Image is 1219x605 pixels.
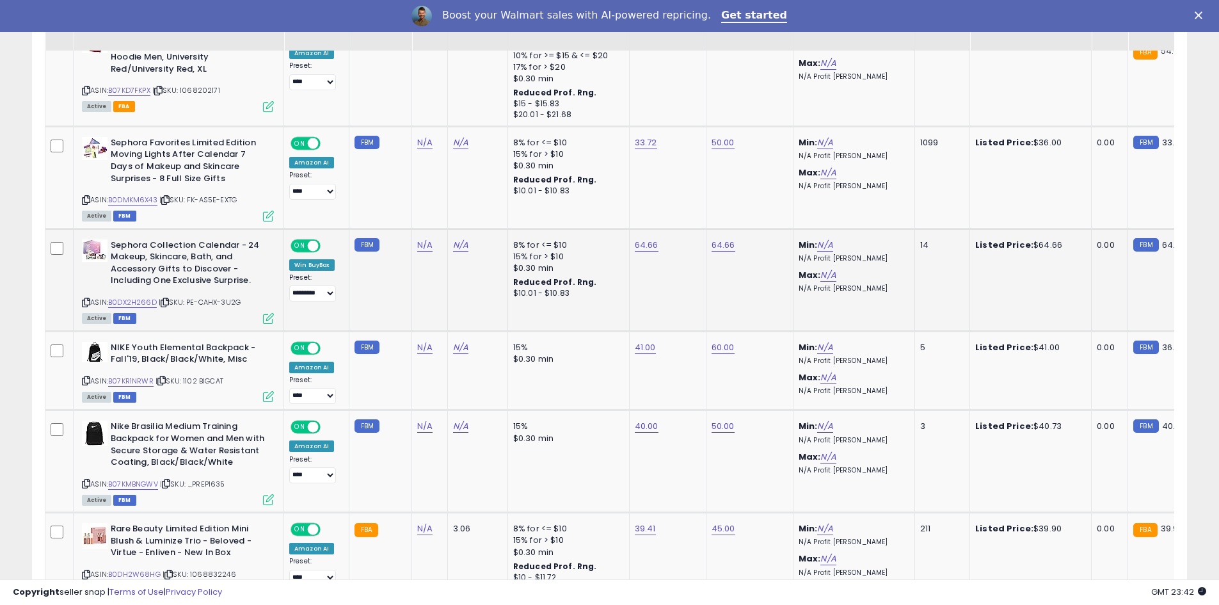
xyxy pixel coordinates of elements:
small: FBM [1133,238,1158,252]
span: FBM [113,392,136,403]
div: 15% [513,421,619,432]
small: FBM [1133,136,1158,149]
small: FBM [355,238,379,252]
p: N/A Profit [PERSON_NAME] [799,436,905,445]
b: Max: [799,371,821,383]
span: FBM [113,495,136,506]
a: N/A [453,239,468,252]
a: N/A [417,420,433,433]
b: Reduced Prof. Rng. [513,561,597,572]
b: Max: [799,553,821,565]
span: OFF [319,422,339,433]
div: $10.01 - $10.83 [513,288,619,299]
a: B07KD7FKPX [108,85,150,96]
b: NIKE Youth Elemental Backpack - Fall'19, Black/Black/White, Misc [111,342,266,369]
div: 17% for > $20 [513,61,619,73]
img: 31UPDBorvDL._SL40_.jpg [82,421,108,446]
div: 0.00 [1097,137,1118,149]
span: | SKU: 1068202171 [152,85,220,95]
a: N/A [417,341,433,354]
b: Sephora Favorites Limited Edition Moving Lights After Calendar 7 Days of Makeup and Skincare Surp... [111,137,266,188]
small: FBM [1133,419,1158,433]
div: 8% for <= $10 [513,523,619,535]
div: $0.30 min [513,73,619,85]
a: 64.66 [635,239,658,252]
p: N/A Profit [PERSON_NAME] [799,387,905,396]
a: 33.72 [635,136,657,149]
a: 60.00 [712,341,735,354]
small: FBM [1133,341,1158,354]
b: Listed Price: [975,341,1033,353]
div: 8% for <= $10 [513,239,619,251]
div: 0.00 [1097,239,1118,251]
div: ASIN: [82,342,274,401]
span: All listings currently available for purchase on Amazon [82,392,111,403]
a: N/A [820,57,836,70]
p: N/A Profit [PERSON_NAME] [799,466,905,475]
a: N/A [417,522,433,535]
span: 33.72 [1162,136,1184,149]
div: 1099 [920,137,960,149]
b: Max: [799,269,821,281]
div: 0.00 [1097,342,1118,353]
p: N/A Profit [PERSON_NAME] [799,538,905,547]
b: Min: [799,522,818,535]
a: N/A [817,136,833,149]
p: N/A Profit [PERSON_NAME] [799,72,905,81]
a: N/A [817,341,833,354]
a: B0DX2H266D [108,297,157,308]
a: Terms of Use [109,586,164,598]
div: 3.06 [453,523,498,535]
span: ON [292,524,308,535]
div: $15 - $15.83 [513,99,619,109]
div: $10.01 - $10.83 [513,186,619,197]
a: 64.66 [712,239,735,252]
div: $0.30 min [513,262,619,274]
span: 54.01 [1161,45,1182,57]
b: Min: [799,341,818,353]
div: $0.30 min [513,547,619,558]
div: Amazon AI [289,543,334,554]
a: N/A [817,522,833,535]
div: 14 [920,239,960,251]
div: $0.30 min [513,353,619,365]
span: OFF [319,240,339,251]
span: OFF [319,343,339,353]
div: Amazon AI [289,362,334,373]
b: Reduced Prof. Rng. [513,87,597,98]
div: ASIN: [82,28,274,111]
div: 15% for > $10 [513,535,619,546]
div: $20.01 - $21.68 [513,109,619,120]
span: | SKU: FK-AS5E-EXTG [159,195,237,205]
span: | SKU: 1102 BIGCAT [155,376,223,386]
span: All listings currently available for purchase on Amazon [82,101,111,112]
span: 40.73 [1162,420,1185,432]
b: Rare Beauty Limited Edition Mini Blush & Luminize Trio - Beloved - Virtue - Enliven - New In Box [111,523,266,562]
p: N/A Profit [PERSON_NAME] [799,152,905,161]
div: Amazon AI [289,157,334,168]
div: 5 [920,342,960,353]
span: FBM [113,313,136,324]
a: N/A [453,420,468,433]
small: FBA [1133,523,1157,537]
img: Profile image for Adrian [411,6,432,26]
a: N/A [453,341,468,354]
a: N/A [820,371,836,384]
p: N/A Profit [PERSON_NAME] [799,254,905,263]
img: 314sbg-alIL._SL40_.jpg [82,342,108,362]
span: | SKU: PE-CAHX-3U2G [159,297,241,307]
img: 41lCdAKPKyL._SL40_.jpg [82,137,108,160]
span: ON [292,240,308,251]
a: N/A [453,136,468,149]
a: N/A [820,451,836,464]
span: 2025-09-11 23:42 GMT [1151,586,1206,598]
a: N/A [820,166,836,179]
div: Preset: [289,171,339,200]
span: All listings currently available for purchase on Amazon [82,313,111,324]
div: Preset: [289,376,339,405]
a: B0DMKM6X43 [108,195,157,206]
div: Preset: [289,273,339,302]
strong: Copyright [13,586,60,598]
div: ASIN: [82,239,274,323]
small: FBM [355,419,379,433]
